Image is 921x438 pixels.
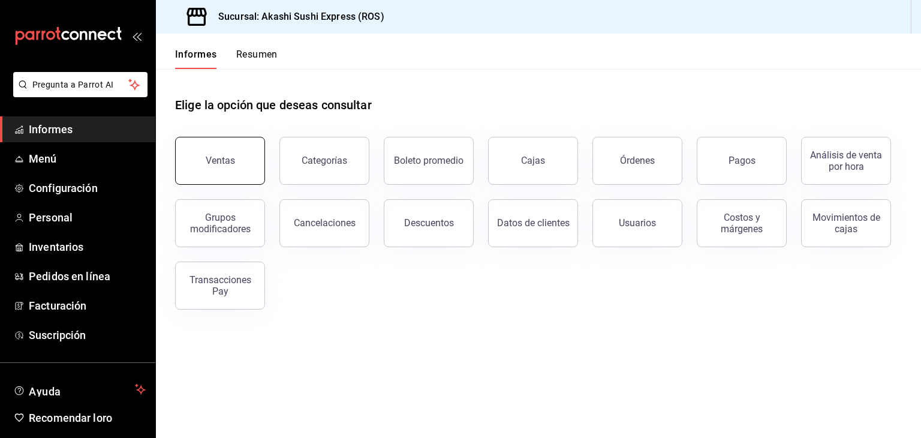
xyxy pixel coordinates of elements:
font: Personal [29,211,73,224]
font: Suscripción [29,329,86,341]
button: Pregunta a Parrot AI [13,72,148,97]
font: Categorías [302,155,347,166]
font: Análisis de venta por hora [810,149,882,172]
button: Datos de clientes [488,199,578,247]
font: Ventas [206,155,235,166]
button: Órdenes [592,137,682,185]
font: Costos y márgenes [721,212,763,235]
button: Grupos modificadores [175,199,265,247]
button: Cancelaciones [279,199,369,247]
button: Pagos [697,137,787,185]
font: Boleto promedio [394,155,463,166]
font: Descuentos [404,217,454,229]
font: Pregunta a Parrot AI [32,80,114,89]
font: Datos de clientes [497,217,570,229]
font: Menú [29,152,57,165]
button: Descuentos [384,199,474,247]
font: Cancelaciones [294,217,356,229]
button: Costos y márgenes [697,199,787,247]
div: pestañas de navegación [175,48,278,69]
button: abrir_cajón_menú [132,31,142,41]
font: Órdenes [620,155,655,166]
font: Facturación [29,299,86,312]
font: Transacciones Pay [189,274,251,297]
font: Configuración [29,182,98,194]
button: Análisis de venta por hora [801,137,891,185]
font: Pedidos en línea [29,270,110,283]
font: Inventarios [29,241,83,253]
button: Movimientos de cajas [801,199,891,247]
font: Pagos [729,155,756,166]
button: Categorías [279,137,369,185]
button: Boleto promedio [384,137,474,185]
font: Recomendar loro [29,412,112,424]
button: Usuarios [592,199,682,247]
font: Movimientos de cajas [812,212,880,235]
font: Elige la opción que deseas consultar [175,98,372,112]
font: Resumen [236,49,278,60]
button: Ventas [175,137,265,185]
font: Informes [175,49,217,60]
a: Pregunta a Parrot AI [8,87,148,100]
font: Informes [29,123,73,136]
button: Cajas [488,137,578,185]
font: Cajas [521,155,545,166]
font: Usuarios [619,217,656,229]
font: Sucursal: Akashi Sushi Express (ROS) [218,11,384,22]
font: Grupos modificadores [190,212,251,235]
font: Ayuda [29,385,61,398]
button: Transacciones Pay [175,262,265,310]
